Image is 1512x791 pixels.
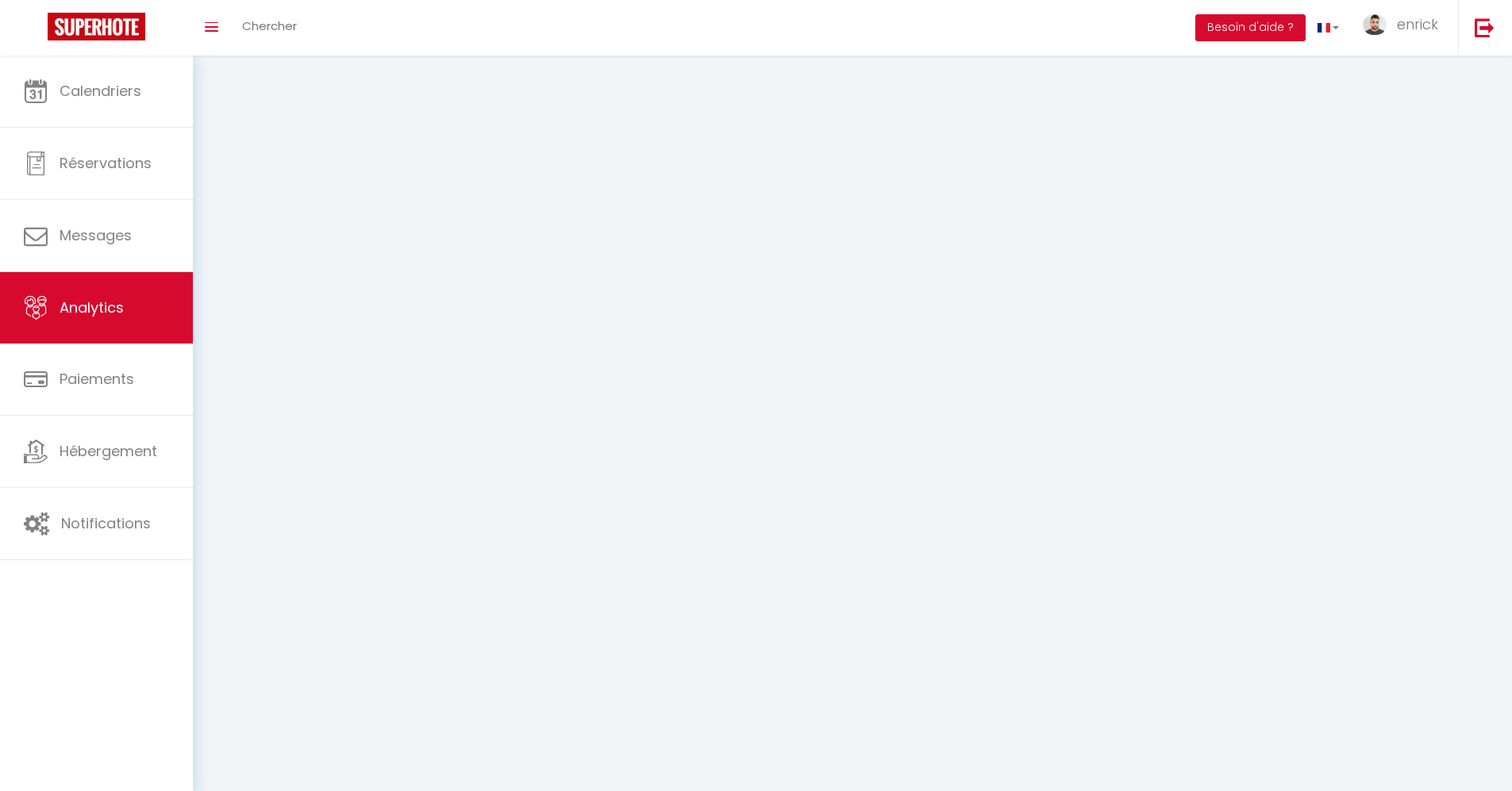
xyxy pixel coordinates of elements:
img: Super Booking [48,13,145,40]
span: Notifications [61,513,151,533]
span: Réservations [60,153,152,173]
span: Messages [60,225,132,245]
span: Paiements [60,369,134,389]
span: enrick [1397,14,1438,34]
img: ... [1363,14,1387,35]
span: Calendriers [60,81,141,101]
img: logout [1475,17,1495,37]
span: Analytics [60,298,124,317]
span: Chercher [242,17,297,34]
button: Besoin d'aide ? [1195,14,1306,41]
span: Hébergement [60,441,157,461]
